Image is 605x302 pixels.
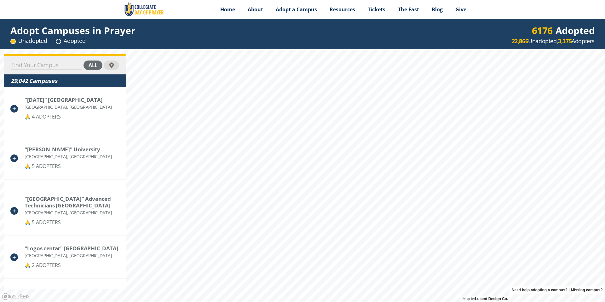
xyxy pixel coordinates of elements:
div: [GEOGRAPHIC_DATA], [GEOGRAPHIC_DATA] [25,103,112,111]
a: Need help adopting a campus? [512,286,568,294]
a: Home [214,2,241,17]
div: "Logos centar" College Mostar [25,245,118,252]
div: Unadopted, Adopters [512,37,595,45]
a: Resources [323,2,361,17]
a: The Fast [392,2,425,17]
div: Adopted [56,37,85,45]
div: 6176 [532,26,553,34]
input: Find Your Campus [11,61,82,70]
a: Blog [425,2,449,17]
a: Lucent Design Co. [475,297,508,301]
div: all [84,61,102,70]
a: About [241,2,269,17]
div: 29,042 Campuses [11,77,119,85]
div: [GEOGRAPHIC_DATA], [GEOGRAPHIC_DATA] [25,153,112,160]
div: [GEOGRAPHIC_DATA], [GEOGRAPHIC_DATA] [25,252,118,259]
div: 🙏 2 ADOPTERS [25,261,118,269]
div: "La Grace University" Advanced Technicians School of Benin [25,195,119,209]
span: Home [220,6,235,13]
div: "December 1, 1918" University of Alba Iulia [25,96,112,103]
div: 🙏 5 ADOPTERS [25,162,112,170]
div: | [509,286,605,294]
a: Give [449,2,473,17]
div: 🙏 4 ADOPTERS [25,113,112,121]
a: Missing campus? [571,286,603,294]
div: "Gabriele d'Annunzio" University [25,146,112,153]
span: Resources [330,6,355,13]
a: Mapbox logo [2,293,30,300]
a: Adopt a Campus [269,2,323,17]
a: Tickets [361,2,392,17]
div: Adopted [532,26,595,34]
strong: 3,375 [558,37,572,45]
span: Adopt a Campus [276,6,317,13]
div: Adopt Campuses in Prayer [10,26,135,34]
span: Give [455,6,466,13]
span: The Fast [398,6,419,13]
span: Blog [432,6,443,13]
div: 🙏 5 ADOPTERS [25,218,119,226]
span: Tickets [368,6,385,13]
strong: 22,866 [512,37,528,45]
div: Map by [460,296,510,302]
div: Unadopted [10,37,47,45]
span: About [248,6,263,13]
div: [GEOGRAPHIC_DATA], [GEOGRAPHIC_DATA] [25,209,119,217]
